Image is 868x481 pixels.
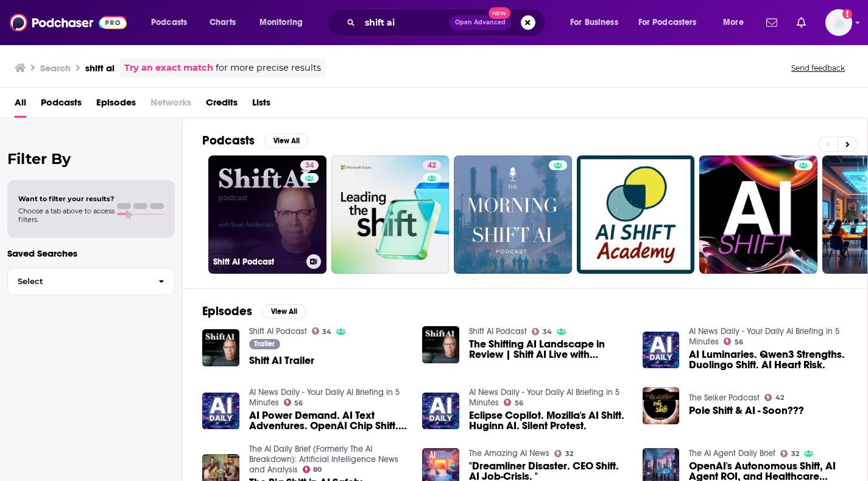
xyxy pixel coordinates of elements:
a: 34Shift AI Podcast [208,155,326,274]
span: Choose a tab above to access filters. [18,207,115,224]
a: 56 [284,399,303,406]
span: Monitoring [259,14,303,31]
a: AI News Daily - Your Daily AI Briefing in 5 Minutes [249,387,400,408]
span: 56 [294,401,303,406]
a: AI Power Demand. AI Text Adventures. OpenAI Chip Shift. AI Job Impact. [249,410,408,431]
img: User Profile [825,9,852,36]
a: Shift AI Podcast [249,326,307,337]
a: PodcastsView All [202,133,308,148]
h2: Filter By [7,150,175,168]
a: Podcasts [41,93,82,118]
span: 56 [735,340,743,345]
a: Shift AI Trailer [249,355,314,366]
a: Charts [202,13,243,32]
span: 34 [322,329,331,335]
a: The Amazing AI News [469,448,549,458]
span: 42 [428,160,436,172]
button: Send feedback [788,63,849,73]
a: Eclipse Copilot. Mozilla's AI Shift. Huginn AI. Silent Protest. [469,410,628,431]
a: The Seiker Podcast [689,393,760,403]
a: Try an exact match [124,61,213,75]
a: AI Luminaries. Qwen3 Strengths. Duolingo Shift. AI Heart Risk. [689,349,848,370]
p: Saved Searches [7,248,175,259]
span: Select [8,277,149,285]
span: 34 [305,160,314,172]
button: Select [7,268,175,295]
span: The Shifting AI Landscape in Review | Shift AI Live with [PERSON_NAME] and [PERSON_NAME] [469,339,628,360]
a: 34 [300,160,319,170]
a: Credits [206,93,238,118]
img: AI Luminaries. Qwen3 Strengths. Duolingo Shift. AI Heart Risk. [643,332,680,369]
span: Want to filter your results? [18,194,115,203]
h3: Search [40,62,71,74]
input: Search podcasts, credits, & more... [360,13,450,32]
h2: Podcasts [202,133,255,148]
img: Eclipse Copilot. Mozilla's AI Shift. Huginn AI. Silent Protest. [422,393,459,430]
a: Lists [252,93,270,118]
img: AI Power Demand. AI Text Adventures. OpenAI Chip Shift. AI Job Impact. [202,393,239,430]
button: View All [262,304,306,319]
h3: Shift AI Podcast [213,257,302,267]
img: Podchaser - Follow, Share and Rate Podcasts [10,11,127,34]
a: Pole Shift & AI - Soon??? [689,405,804,416]
a: 34 [312,327,332,335]
a: Episodes [96,93,136,118]
span: for more precise results [216,61,321,75]
a: The AI Agent Daily Brief [689,448,775,458]
a: AI News Daily - Your Daily AI Briefing in 5 Minutes [689,326,839,347]
span: Logged in as AllisonGren [825,9,852,36]
a: 42 [331,155,450,274]
img: Shift AI Trailer [202,329,239,366]
span: For Business [570,14,618,31]
button: Show profile menu [825,9,852,36]
button: View All [264,134,308,148]
a: 32 [780,450,799,457]
button: open menu [715,13,759,32]
div: Search podcasts, credits, & more... [338,9,557,37]
a: 56 [724,338,743,345]
h3: shift ai [85,62,115,74]
img: The Shifting AI Landscape in Review | Shift AI Live with Boaz Ashkenazy and Ashwin Kadaru [422,326,459,363]
span: Charts [210,14,236,31]
span: 56 [515,401,523,406]
a: AI News Daily - Your Daily AI Briefing in 5 Minutes [469,387,619,408]
span: Podcasts [151,14,187,31]
a: All [15,93,26,118]
span: 42 [775,395,784,401]
span: 32 [791,451,799,457]
h2: Episodes [202,304,252,319]
span: For Podcasters [638,14,697,31]
a: EpisodesView All [202,304,306,319]
button: Open AdvancedNew [450,15,511,30]
span: Open Advanced [455,20,506,26]
a: The Shifting AI Landscape in Review | Shift AI Live with Boaz Ashkenazy and Ashwin Kadaru [469,339,628,360]
img: Pole Shift & AI - Soon??? [643,387,680,424]
button: open menu [630,13,715,32]
span: 32 [565,451,573,457]
a: 32 [554,450,573,457]
a: 42 [764,394,784,401]
span: Trailer [254,340,275,347]
button: open menu [251,13,319,32]
button: open menu [143,13,203,32]
svg: Add a profile image [842,9,852,19]
span: Networks [150,93,191,118]
a: Shift AI Podcast [469,326,527,337]
span: 34 [543,329,552,335]
a: Show notifications dropdown [761,12,782,33]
